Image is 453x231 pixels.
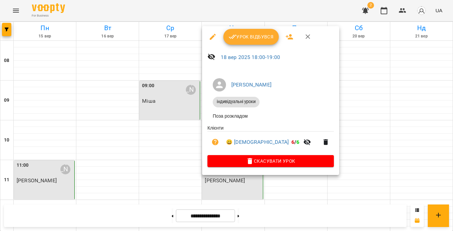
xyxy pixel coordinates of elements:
[221,54,280,60] a: 18 вер 2025 18:00-19:00
[291,139,294,145] span: 6
[207,134,223,150] button: Візит ще не сплачено. Додати оплату?
[296,139,299,145] span: 6
[207,125,334,155] ul: Клієнти
[231,82,271,88] a: [PERSON_NAME]
[207,110,334,122] li: Поза розкладом
[223,29,279,45] button: Урок відбувся
[213,157,329,165] span: Скасувати Урок
[229,33,274,41] span: Урок відбувся
[213,99,260,105] span: індивідуальні уроки
[226,138,289,146] a: 😀 [DEMOGRAPHIC_DATA]
[207,155,334,167] button: Скасувати Урок
[291,139,299,145] b: /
